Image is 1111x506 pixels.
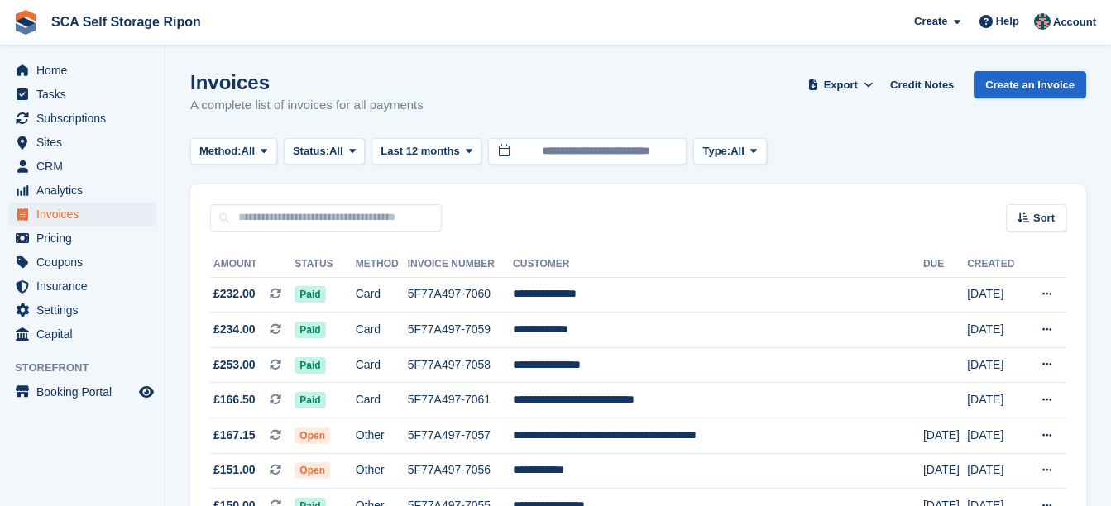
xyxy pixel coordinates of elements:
[190,71,424,93] h1: Invoices
[8,298,156,322] a: menu
[190,96,424,115] p: A complete list of invoices for all payments
[8,227,156,250] a: menu
[408,251,513,278] th: Invoice Number
[15,360,165,376] span: Storefront
[8,251,156,274] a: menu
[356,453,408,489] td: Other
[329,143,343,160] span: All
[967,453,1024,489] td: [DATE]
[36,227,136,250] span: Pricing
[190,138,277,165] button: Method: All
[1053,14,1096,31] span: Account
[36,298,136,322] span: Settings
[967,313,1024,348] td: [DATE]
[8,83,156,106] a: menu
[8,274,156,298] a: menu
[804,71,877,98] button: Export
[381,143,459,160] span: Last 12 months
[408,418,513,454] td: 5F77A497-7057
[1033,210,1055,227] span: Sort
[408,347,513,383] td: 5F77A497-7058
[199,143,242,160] span: Method:
[513,251,923,278] th: Customer
[36,274,136,298] span: Insurance
[36,107,136,130] span: Subscriptions
[408,313,513,348] td: 5F77A497-7059
[967,383,1024,418] td: [DATE]
[923,251,967,278] th: Due
[13,10,38,35] img: stora-icon-8386f47178a22dfd0bd8f6a31ec36ba5ce8667c1dd55bd0f319d3a0aa187defe.svg
[408,277,513,313] td: 5F77A497-7060
[213,285,256,303] span: £232.00
[36,155,136,178] span: CRM
[923,453,967,489] td: [DATE]
[295,251,355,278] th: Status
[8,59,156,82] a: menu
[213,391,256,408] span: £166.50
[8,380,156,403] a: menu
[996,13,1019,30] span: Help
[884,71,960,98] a: Credit Notes
[702,143,730,160] span: Type:
[8,131,156,154] a: menu
[914,13,947,30] span: Create
[295,392,325,408] span: Paid
[295,462,330,479] span: Open
[36,131,136,154] span: Sites
[356,347,408,383] td: Card
[8,107,156,130] a: menu
[295,357,325,374] span: Paid
[356,277,408,313] td: Card
[213,321,256,338] span: £234.00
[356,383,408,418] td: Card
[36,380,136,403] span: Booking Portal
[36,203,136,226] span: Invoices
[824,77,858,93] span: Export
[967,418,1024,454] td: [DATE]
[356,313,408,348] td: Card
[967,251,1024,278] th: Created
[8,155,156,178] a: menu
[8,179,156,202] a: menu
[213,461,256,479] span: £151.00
[295,286,325,303] span: Paid
[36,251,136,274] span: Coupons
[136,382,156,402] a: Preview store
[36,322,136,346] span: Capital
[242,143,256,160] span: All
[371,138,481,165] button: Last 12 months
[730,143,745,160] span: All
[408,383,513,418] td: 5F77A497-7061
[356,418,408,454] td: Other
[693,138,766,165] button: Type: All
[408,453,513,489] td: 5F77A497-7056
[356,251,408,278] th: Method
[213,356,256,374] span: £253.00
[213,427,256,444] span: £167.15
[295,322,325,338] span: Paid
[36,59,136,82] span: Home
[210,251,295,278] th: Amount
[295,427,330,444] span: Open
[36,179,136,202] span: Analytics
[967,347,1024,383] td: [DATE]
[293,143,329,160] span: Status:
[36,83,136,106] span: Tasks
[45,8,208,36] a: SCA Self Storage Ripon
[967,277,1024,313] td: [DATE]
[923,418,967,454] td: [DATE]
[8,203,156,226] a: menu
[284,138,365,165] button: Status: All
[974,71,1086,98] a: Create an Invoice
[8,322,156,346] a: menu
